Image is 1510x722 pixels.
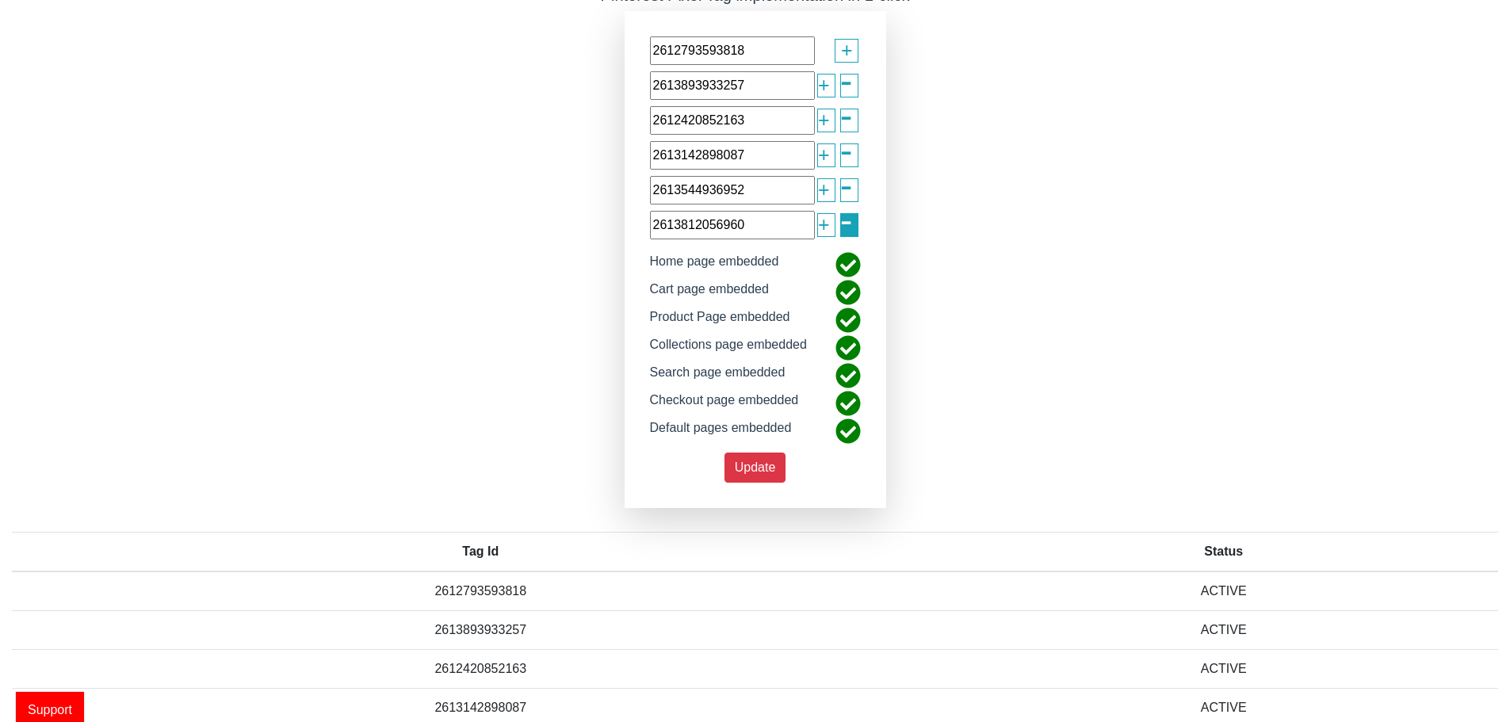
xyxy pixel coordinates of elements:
span: + [818,140,830,170]
td: ACTIVE [950,571,1498,611]
span: + [818,210,830,240]
span: - [840,88,853,144]
span: Update [735,460,776,474]
input: paste your tag id here [650,211,815,239]
th: Status [950,532,1498,571]
span: + [818,105,830,136]
div: Product Page embedded [638,308,802,335]
input: paste your tag id here [650,141,815,170]
th: Tag Id [12,532,950,571]
div: Cart page embedded [638,280,781,308]
input: paste your tag id here [650,71,815,100]
div: Home page embedded [638,252,791,280]
td: 2612420852163 [12,649,950,688]
span: - [840,123,853,179]
span: - [840,53,853,109]
div: Default pages embedded [638,418,804,446]
td: ACTIVE [950,610,1498,649]
td: 2612793593818 [12,571,950,611]
input: paste your tag id here [650,106,815,135]
span: - [840,158,853,214]
span: + [818,175,830,205]
div: Collections page embedded [638,335,819,363]
span: + [841,36,853,66]
td: ACTIVE [950,649,1498,688]
td: 2613893933257 [12,610,950,649]
button: Update [724,453,786,483]
input: paste your tag id here [650,176,815,204]
span: + [818,71,830,101]
div: Checkout page embedded [638,391,811,418]
span: - [840,193,853,249]
input: paste your tag id here [650,36,815,65]
div: Search page embedded [638,363,797,391]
